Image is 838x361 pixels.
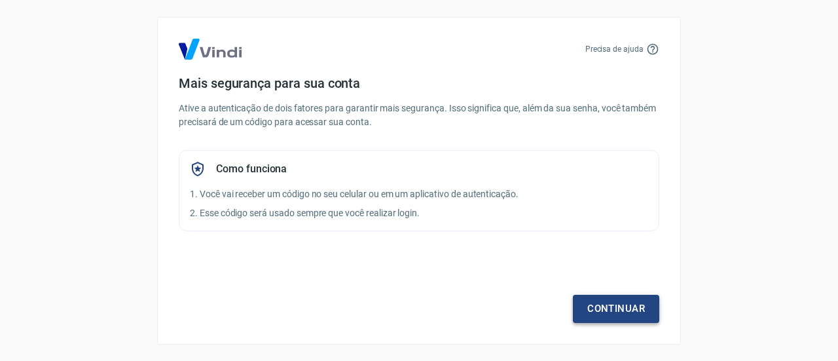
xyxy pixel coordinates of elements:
h5: Como funciona [216,162,287,176]
a: Continuar [573,295,659,322]
p: Ative a autenticação de dois fatores para garantir mais segurança. Isso significa que, além da su... [179,102,659,129]
p: 2. Esse código será usado sempre que você realizar login. [190,206,648,220]
img: Logo Vind [179,39,242,60]
p: 1. Você vai receber um código no seu celular ou em um aplicativo de autenticação. [190,187,648,201]
h4: Mais segurança para sua conta [179,75,659,91]
p: Precisa de ajuda [585,43,644,55]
